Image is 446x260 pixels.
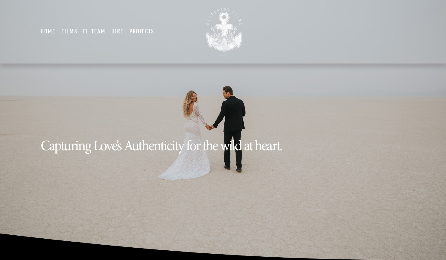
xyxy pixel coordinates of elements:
a: Projects [129,24,154,39]
a: EL TEAM [83,24,105,39]
a: Hire [111,24,124,39]
a: Home [41,24,56,39]
h2: Capturing Love’s Authenticity for the wild at heart. [41,139,282,153]
img: CASTANEDA FILMS [196,5,251,59]
a: Films [61,24,77,39]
